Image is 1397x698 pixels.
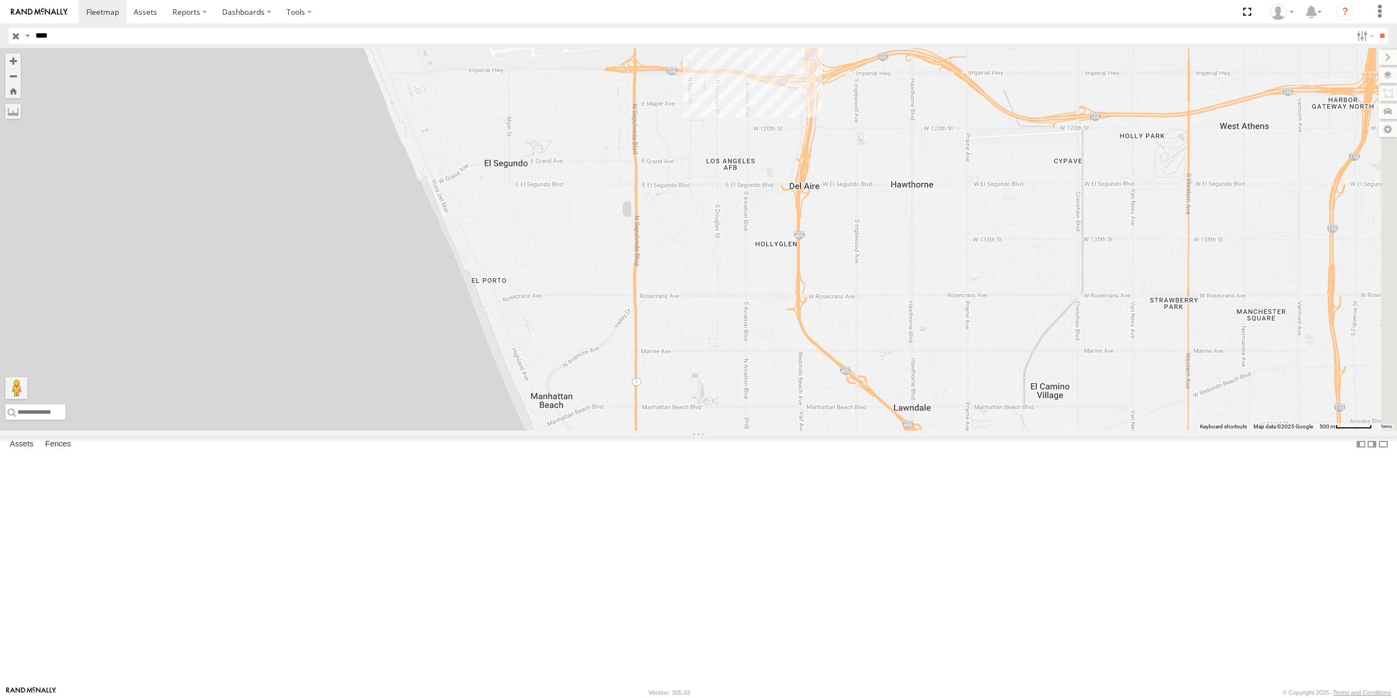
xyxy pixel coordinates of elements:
a: Terms [1381,425,1392,429]
label: Assets [4,437,39,452]
a: Terms and Conditions [1333,689,1391,696]
label: Search Filter Options [1352,28,1376,44]
label: Map Settings [1378,122,1397,137]
span: Map data ©2025 Google [1253,423,1313,429]
div: © Copyright 2025 - [1282,689,1391,696]
label: Fences [40,437,76,452]
label: Hide Summary Table [1378,437,1389,452]
a: Visit our Website [6,687,56,698]
img: rand-logo.svg [11,8,68,16]
div: Version: 305.03 [649,689,690,696]
i: ? [1336,3,1354,21]
span: 500 m [1320,423,1335,429]
label: Measure [5,104,21,119]
div: Dispatch [1266,4,1298,20]
label: Dock Summary Table to the Right [1366,437,1377,452]
button: Keyboard shortcuts [1200,423,1247,431]
button: Map Scale: 500 m per 63 pixels [1316,423,1375,431]
button: Zoom Home [5,83,21,98]
button: Zoom in [5,53,21,68]
label: Dock Summary Table to the Left [1356,437,1366,452]
button: Drag Pegman onto the map to open Street View [5,377,27,399]
label: Search Query [23,28,32,44]
button: Zoom out [5,68,21,83]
